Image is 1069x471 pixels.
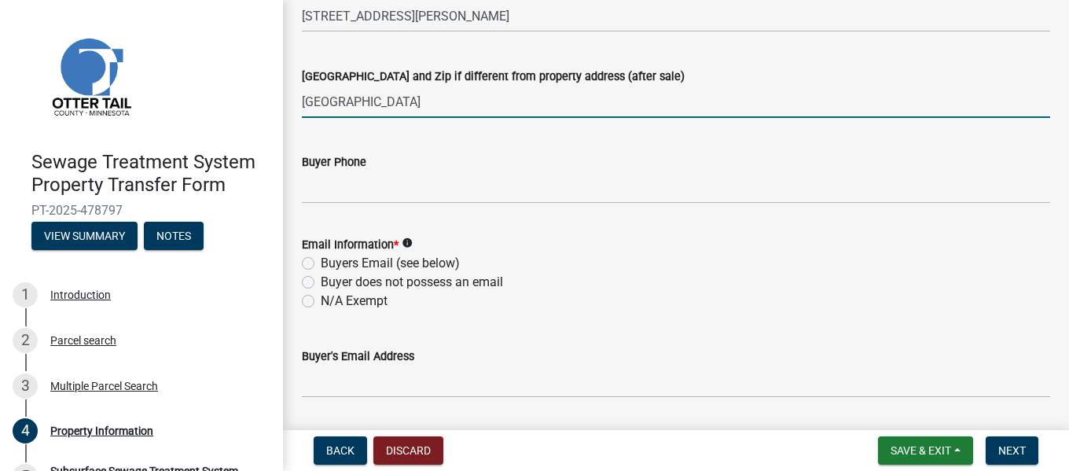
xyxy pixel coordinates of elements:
div: Multiple Parcel Search [50,381,158,392]
label: Buyer Phone [302,157,366,168]
label: [GEOGRAPHIC_DATA] and Zip if different from property address (after sale) [302,72,685,83]
label: Buyer's Email Address [302,351,414,362]
div: 4 [13,418,38,443]
button: Next [986,436,1038,465]
label: Buyers Email (see below) [321,254,460,273]
span: PT-2025-478797 [31,203,252,218]
wm-modal-confirm: Notes [144,230,204,243]
div: 1 [13,282,38,307]
button: View Summary [31,222,138,250]
label: Email Information [302,240,399,251]
div: 3 [13,373,38,399]
span: Next [998,444,1026,457]
div: Parcel search [50,335,116,346]
span: Save & Exit [891,444,951,457]
wm-modal-confirm: Summary [31,230,138,243]
button: Back [314,436,367,465]
div: Property Information [50,425,153,436]
div: Introduction [50,289,111,300]
img: Otter Tail County, Minnesota [31,17,149,134]
button: Discard [373,436,443,465]
button: Save & Exit [878,436,973,465]
label: Buyer does not possess an email [321,273,503,292]
i: info [402,237,413,248]
h4: Sewage Treatment System Property Transfer Form [31,151,270,197]
label: N/A Exempt [321,292,388,311]
span: Back [326,444,354,457]
button: Notes [144,222,204,250]
div: 2 [13,328,38,353]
